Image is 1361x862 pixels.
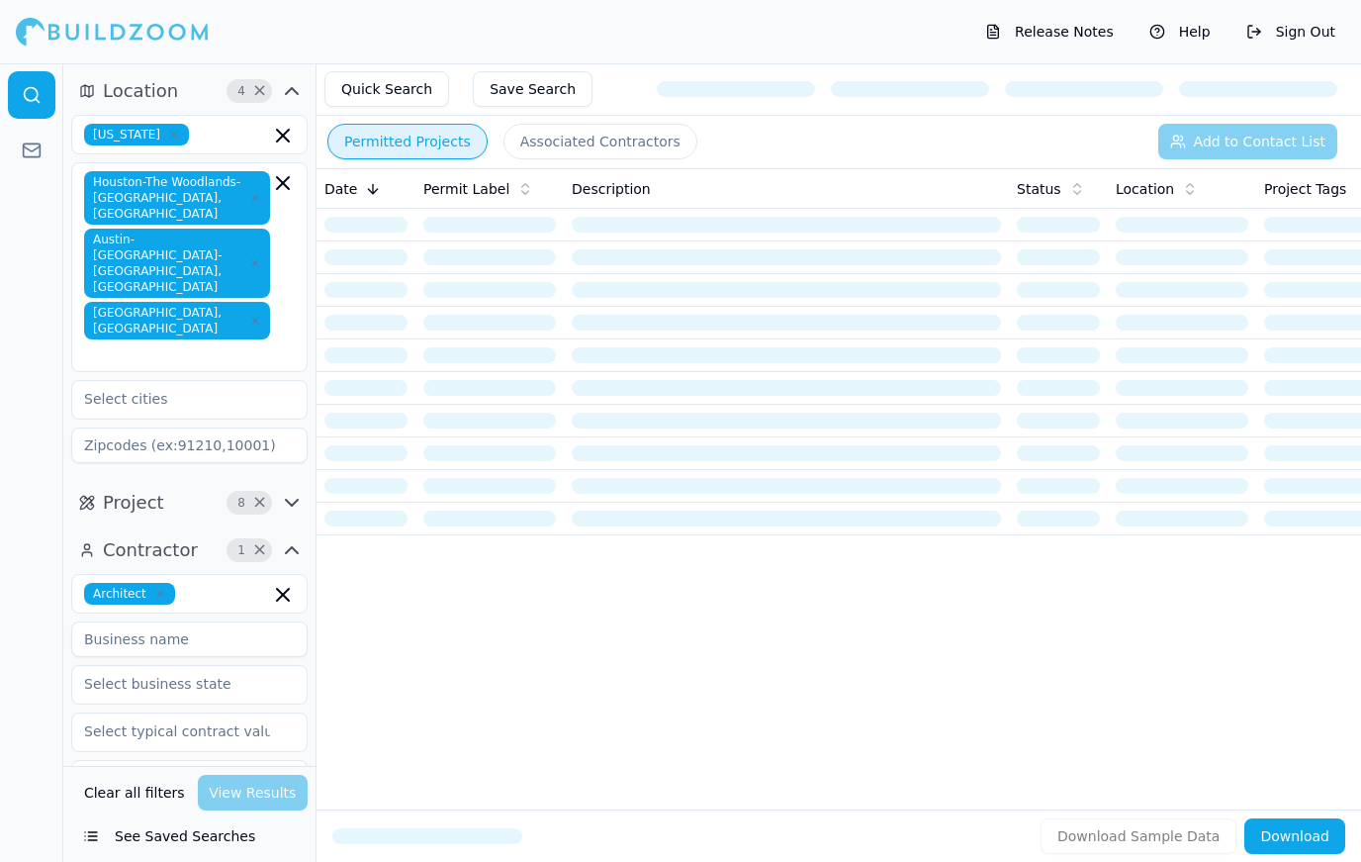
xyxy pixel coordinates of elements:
[1244,818,1345,854] button: Download
[84,583,175,605] span: Architect
[231,540,251,560] span: 1
[252,498,267,508] span: Clear Project filters
[72,666,282,702] input: Select business state
[84,302,270,339] span: [GEOGRAPHIC_DATA], [GEOGRAPHIC_DATA]
[71,487,308,519] button: Project8Clear Project filters
[71,534,308,566] button: Contractor1Clear Contractor filters
[71,622,308,657] input: Business name
[327,124,488,159] button: Permitted Projects
[103,536,198,564] span: Contractor
[324,71,449,107] button: Quick Search
[71,75,308,107] button: Location4Clear Location filters
[103,489,164,517] span: Project
[71,428,308,463] input: Zipcodes (ex:91210,10001)
[72,714,282,749] input: Select typical contract value
[572,179,651,199] span: Description
[1116,179,1174,199] span: Location
[252,86,267,96] span: Clear Location filters
[252,545,267,555] span: Clear Contractor filters
[1139,16,1221,48] button: Help
[72,381,282,417] input: Select cities
[1236,16,1345,48] button: Sign Out
[231,493,251,513] span: 8
[103,77,178,105] span: Location
[84,229,270,298] span: Austin-[GEOGRAPHIC_DATA]-[GEOGRAPHIC_DATA], [GEOGRAPHIC_DATA]
[72,761,282,797] input: Select license state
[84,124,189,145] span: [US_STATE]
[79,775,190,811] button: Clear all filters
[231,81,251,101] span: 4
[1017,179,1061,199] span: Status
[1264,179,1346,199] span: Project Tags
[473,71,592,107] button: Save Search
[84,171,270,225] span: Houston-The Woodlands-[GEOGRAPHIC_DATA], [GEOGRAPHIC_DATA]
[975,16,1124,48] button: Release Notes
[423,179,509,199] span: Permit Label
[503,124,697,159] button: Associated Contractors
[324,179,357,199] span: Date
[71,818,308,854] button: See Saved Searches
